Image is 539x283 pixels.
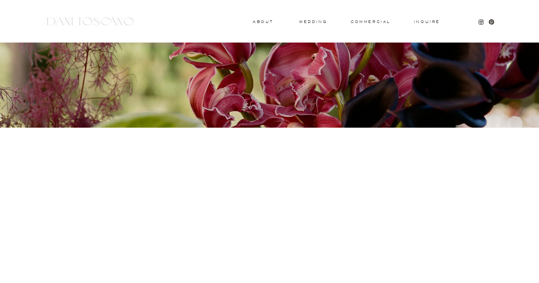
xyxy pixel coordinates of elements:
a: Inquire [413,20,441,24]
a: commercial [351,20,390,23]
a: wedding [299,20,327,23]
a: About [253,20,271,23]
